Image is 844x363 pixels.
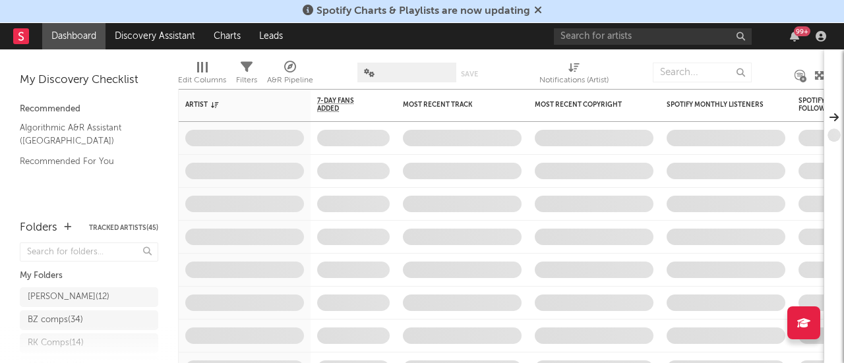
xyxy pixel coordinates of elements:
[178,56,226,94] div: Edit Columns
[539,72,609,88] div: Notifications (Artist)
[316,6,530,16] span: Spotify Charts & Playlists are now updating
[204,23,250,49] a: Charts
[236,56,257,94] div: Filters
[267,72,313,88] div: A&R Pipeline
[105,23,204,49] a: Discovery Assistant
[20,242,158,262] input: Search for folders...
[539,56,609,94] div: Notifications (Artist)
[236,72,257,88] div: Filters
[554,28,752,45] input: Search for artists
[28,289,109,305] div: [PERSON_NAME] ( 12 )
[20,101,158,117] div: Recommended
[667,101,766,109] div: Spotify Monthly Listeners
[28,312,83,328] div: BZ comps ( 34 )
[185,101,284,109] div: Artist
[20,310,158,330] a: BZ comps(34)
[20,72,158,88] div: My Discovery Checklist
[653,63,752,82] input: Search...
[20,121,145,148] a: Algorithmic A&R Assistant ([GEOGRAPHIC_DATA])
[42,23,105,49] a: Dashboard
[403,101,502,109] div: Most Recent Track
[267,56,313,94] div: A&R Pipeline
[20,287,158,307] a: [PERSON_NAME](12)
[535,101,634,109] div: Most Recent Copyright
[20,333,158,353] a: RK Comps(14)
[794,26,810,36] div: 99 +
[317,97,370,113] span: 7-Day Fans Added
[20,154,145,169] a: Recommended For You
[20,220,57,236] div: Folders
[250,23,292,49] a: Leads
[461,70,478,78] button: Save
[178,72,226,88] div: Edit Columns
[534,6,542,16] span: Dismiss
[20,268,158,284] div: My Folders
[28,335,84,351] div: RK Comps ( 14 )
[89,225,158,231] button: Tracked Artists(45)
[790,31,799,42] button: 99+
